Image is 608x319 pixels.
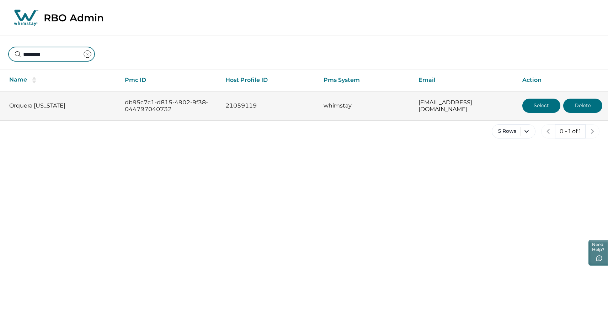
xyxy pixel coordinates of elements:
button: Select [522,99,560,113]
th: Action [517,69,608,91]
p: 21059119 [225,102,312,109]
button: clear input [80,47,95,61]
p: Orquera [US_STATE] [9,102,113,109]
th: Host Profile ID [220,69,318,91]
th: Pms System [318,69,413,91]
button: sorting [27,77,41,84]
th: Email [413,69,517,91]
button: Delete [563,99,602,113]
p: 0 - 1 of 1 [560,128,581,135]
p: [EMAIL_ADDRESS][DOMAIN_NAME] [418,99,511,113]
button: 5 Rows [492,124,535,138]
th: Pmc ID [119,69,219,91]
p: RBO Admin [44,12,104,24]
button: 0 - 1 of 1 [555,124,586,138]
button: previous page [541,124,555,138]
p: whimstay [324,102,407,109]
p: db95c7c1-d815-4902-9f38-044797040732 [125,99,214,113]
button: next page [585,124,599,138]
